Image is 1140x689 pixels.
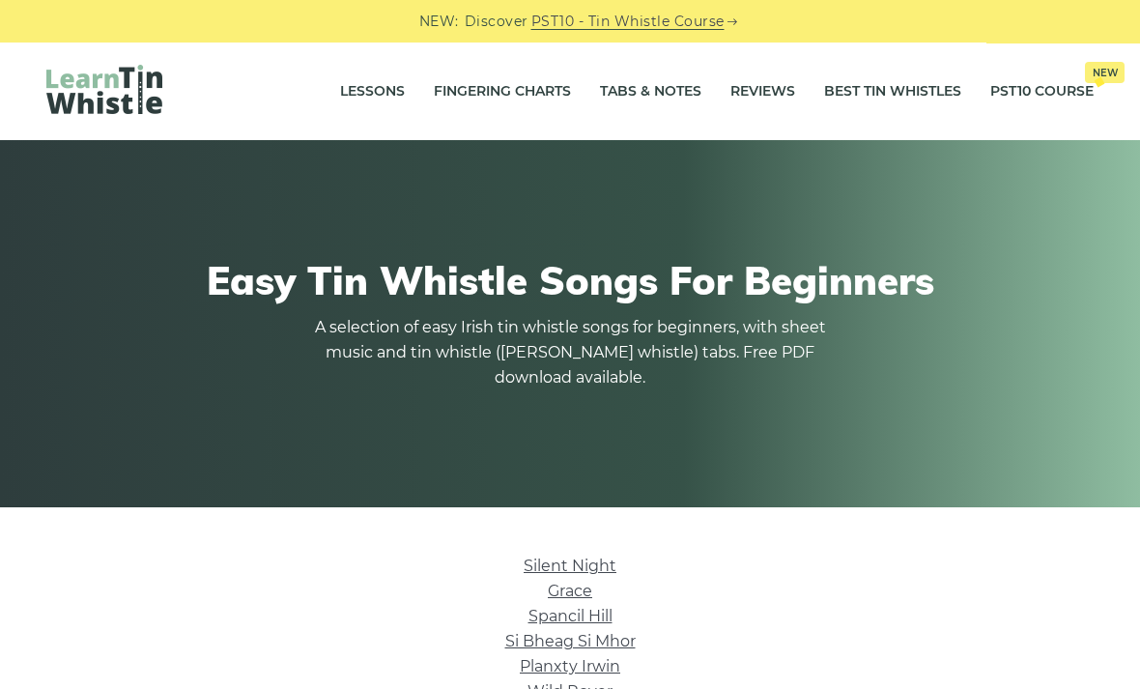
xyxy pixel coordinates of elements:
a: Reviews [730,68,795,116]
img: LearnTinWhistle.com [46,65,162,114]
a: PST10 CourseNew [990,68,1094,116]
a: Silent Night [524,557,616,575]
a: Si­ Bheag Si­ Mhor [505,632,636,650]
a: Best Tin Whistles [824,68,961,116]
span: New [1085,62,1125,83]
a: Grace [548,582,592,600]
a: Planxty Irwin [520,657,620,675]
p: A selection of easy Irish tin whistle songs for beginners, with sheet music and tin whistle ([PER... [309,315,831,390]
a: Tabs & Notes [600,68,701,116]
a: Lessons [340,68,405,116]
h1: Easy Tin Whistle Songs For Beginners [56,257,1084,303]
a: Fingering Charts [434,68,571,116]
a: Spancil Hill [528,607,613,625]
